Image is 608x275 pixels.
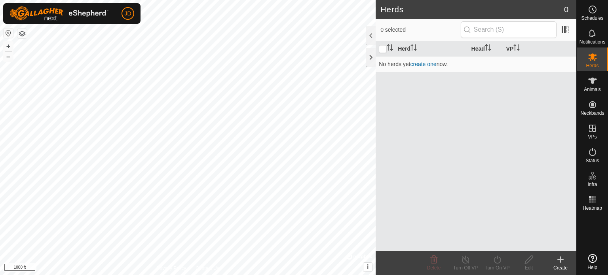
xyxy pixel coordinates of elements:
th: VP [503,41,576,57]
div: Edit [513,264,545,271]
span: Status [585,158,599,163]
button: + [4,42,13,51]
span: 0 selected [380,26,460,34]
span: 0 [564,4,568,15]
span: Herds [586,63,598,68]
a: Contact Us [196,265,219,272]
th: Herd [395,41,468,57]
span: JD [124,9,131,18]
a: create one [410,61,437,67]
p-sorticon: Activate to sort [387,46,393,52]
button: – [4,52,13,61]
button: Reset Map [4,28,13,38]
span: i [367,264,369,270]
h2: Herds [380,5,564,14]
td: No herds yet now. [376,56,576,72]
button: Map Layers [17,29,27,38]
span: Infra [587,182,597,187]
span: Schedules [581,16,603,21]
span: Notifications [579,40,605,44]
p-sorticon: Activate to sort [485,46,491,52]
div: Create [545,264,576,271]
span: Neckbands [580,111,604,116]
button: i [363,263,372,271]
a: Help [577,251,608,273]
span: Delete [427,265,441,271]
th: Head [468,41,503,57]
p-sorticon: Activate to sort [410,46,417,52]
input: Search (S) [461,21,557,38]
span: Animals [584,87,601,92]
img: Gallagher Logo [9,6,108,21]
p-sorticon: Activate to sort [513,46,520,52]
div: Turn On VP [481,264,513,271]
span: VPs [588,135,597,139]
span: Heatmap [583,206,602,211]
a: Privacy Policy [157,265,186,272]
div: Turn Off VP [450,264,481,271]
span: Help [587,265,597,270]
